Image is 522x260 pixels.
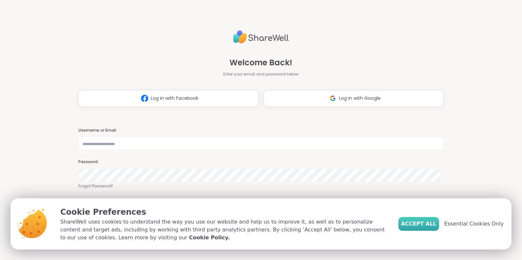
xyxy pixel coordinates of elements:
img: ShareWell Logomark [138,92,151,104]
button: Accept All [398,217,439,231]
span: Log in with Google [339,95,381,102]
h3: Username or Email [78,128,444,133]
button: Log in with Facebook [78,90,258,107]
span: Enter your email and password below [223,71,299,77]
p: Cookie Preferences [60,206,388,218]
span: Essential Cookies Only [444,220,504,228]
h3: Password [78,159,444,165]
button: Log in with Google [264,90,444,107]
span: Accept All [401,220,436,228]
p: ShareWell uses cookies to understand the way you use our website and help us to improve it, as we... [60,218,388,242]
span: Log in with Facebook [151,95,198,102]
a: Cookie Policy. [189,234,230,242]
img: ShareWell Logo [233,28,289,46]
a: Forgot Password? [78,183,444,189]
span: Welcome Back! [230,57,292,69]
img: ShareWell Logomark [327,92,339,104]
